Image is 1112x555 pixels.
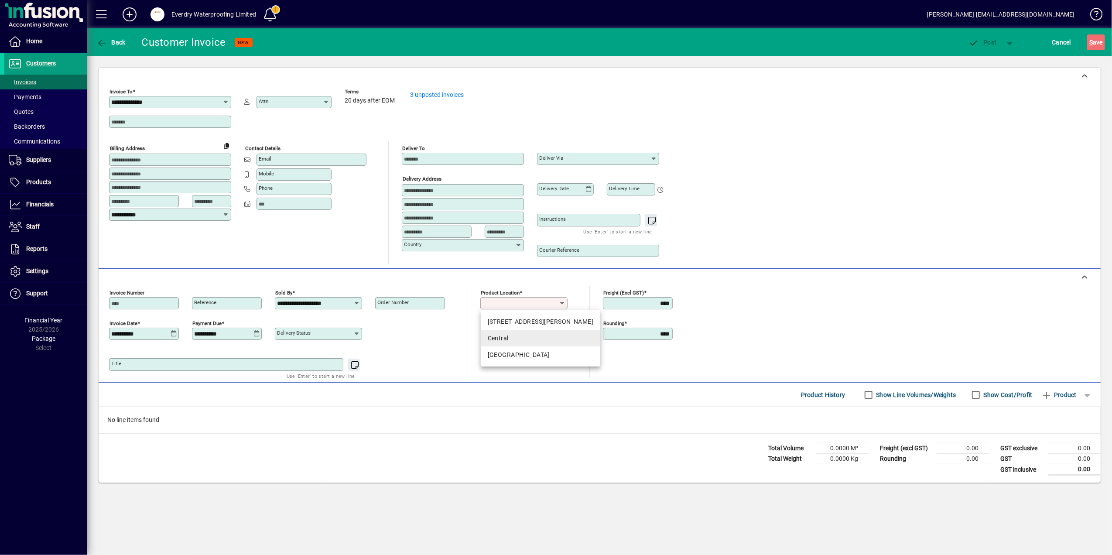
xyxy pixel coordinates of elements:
[764,443,816,454] td: Total Volume
[816,454,869,464] td: 0.0000 Kg
[984,39,988,46] span: P
[26,223,40,230] span: Staff
[194,299,216,305] mat-label: Reference
[1084,2,1101,30] a: Knowledge Base
[996,454,1048,464] td: GST
[25,317,63,324] span: Financial Year
[797,387,849,403] button: Product History
[764,454,816,464] td: Total Weight
[87,34,135,50] app-page-header-button: Back
[488,334,594,343] div: Central
[4,171,87,193] a: Products
[32,335,55,342] span: Package
[539,247,579,253] mat-label: Courier Reference
[481,290,520,296] mat-label: Product location
[4,283,87,305] a: Support
[603,320,624,326] mat-label: Rounding
[259,171,274,177] mat-label: Mobile
[4,149,87,171] a: Suppliers
[982,391,1033,399] label: Show Cost/Profit
[481,346,601,363] mat-option: Queenstown
[287,371,355,381] mat-hint: Use 'Enter' to start a new line
[996,443,1048,454] td: GST exclusive
[1048,464,1101,475] td: 0.00
[876,454,937,464] td: Rounding
[1087,34,1105,50] button: Save
[4,238,87,260] a: Reports
[4,194,87,216] a: Financials
[192,320,222,326] mat-label: Payment due
[171,7,256,21] div: Everdry Waterproofing Limited
[927,7,1075,21] div: [PERSON_NAME] [EMAIL_ADDRESS][DOMAIN_NAME]
[4,104,87,119] a: Quotes
[345,97,395,104] span: 20 days after EOM
[402,145,425,151] mat-label: Deliver To
[609,185,640,192] mat-label: Delivery time
[259,156,271,162] mat-label: Email
[964,34,1001,50] button: Post
[1041,388,1077,402] span: Product
[94,34,128,50] button: Back
[238,40,249,45] span: NEW
[4,31,87,52] a: Home
[4,216,87,238] a: Staff
[584,226,652,236] mat-hint: Use 'Enter' to start a new line
[1052,35,1071,49] span: Cancel
[603,290,644,296] mat-label: Freight (excl GST)
[259,185,273,191] mat-label: Phone
[9,79,36,86] span: Invoices
[488,317,594,326] div: [STREET_ADDRESS][PERSON_NAME]
[968,39,997,46] span: ost
[488,350,594,360] div: [GEOGRAPHIC_DATA]
[345,89,397,95] span: Terms
[4,260,87,282] a: Settings
[876,443,937,454] td: Freight (excl GST)
[410,91,464,98] a: 3 unposted invoices
[4,119,87,134] a: Backorders
[26,60,56,67] span: Customers
[142,35,226,49] div: Customer Invoice
[26,290,48,297] span: Support
[26,201,54,208] span: Financials
[801,388,845,402] span: Product History
[9,108,34,115] span: Quotes
[4,75,87,89] a: Invoices
[377,299,409,305] mat-label: Order number
[219,139,233,153] button: Copy to Delivery address
[9,138,60,145] span: Communications
[481,330,601,346] mat-option: Central
[275,290,292,296] mat-label: Sold by
[875,391,956,399] label: Show Line Volumes/Weights
[109,320,137,326] mat-label: Invoice date
[259,98,268,104] mat-label: Attn
[1037,387,1081,403] button: Product
[937,454,989,464] td: 0.00
[1089,35,1103,49] span: ave
[1048,454,1101,464] td: 0.00
[539,216,566,222] mat-label: Instructions
[816,443,869,454] td: 0.0000 M³
[481,313,601,330] mat-option: 14 Tanya Street
[26,267,48,274] span: Settings
[111,360,121,367] mat-label: Title
[937,443,989,454] td: 0.00
[1050,34,1074,50] button: Cancel
[539,155,563,161] mat-label: Deliver via
[1089,39,1093,46] span: S
[9,93,41,100] span: Payments
[26,38,42,45] span: Home
[96,39,126,46] span: Back
[539,185,569,192] mat-label: Delivery date
[404,241,421,247] mat-label: Country
[996,464,1048,475] td: GST inclusive
[1048,443,1101,454] td: 0.00
[109,290,144,296] mat-label: Invoice number
[9,123,45,130] span: Backorders
[26,156,51,163] span: Suppliers
[277,330,311,336] mat-label: Delivery status
[109,89,133,95] mat-label: Invoice To
[26,245,48,252] span: Reports
[144,7,171,22] button: Profile
[99,407,1101,433] div: No line items found
[4,89,87,104] a: Payments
